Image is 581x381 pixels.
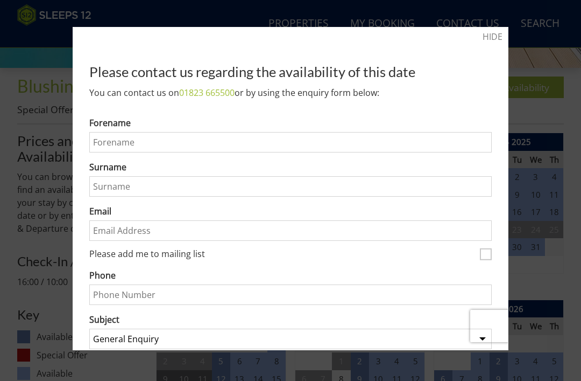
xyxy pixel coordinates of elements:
input: Email Address [89,220,492,241]
h2: Please contact us regarding the availability of this date [89,64,492,79]
label: Phone [89,269,492,282]
label: Please add me to mailing list [89,249,476,261]
a: 01823 665500 [179,87,235,99]
label: Email [89,205,492,218]
p: You can contact us on or by using the enquiry form below: [89,86,492,99]
input: Forename [89,132,492,153]
input: Surname [89,176,492,197]
input: Phone Number [89,285,492,305]
a: HIDE [483,30,502,43]
label: Surname [89,161,492,174]
label: Subject [89,313,492,326]
label: Forename [89,116,492,129]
